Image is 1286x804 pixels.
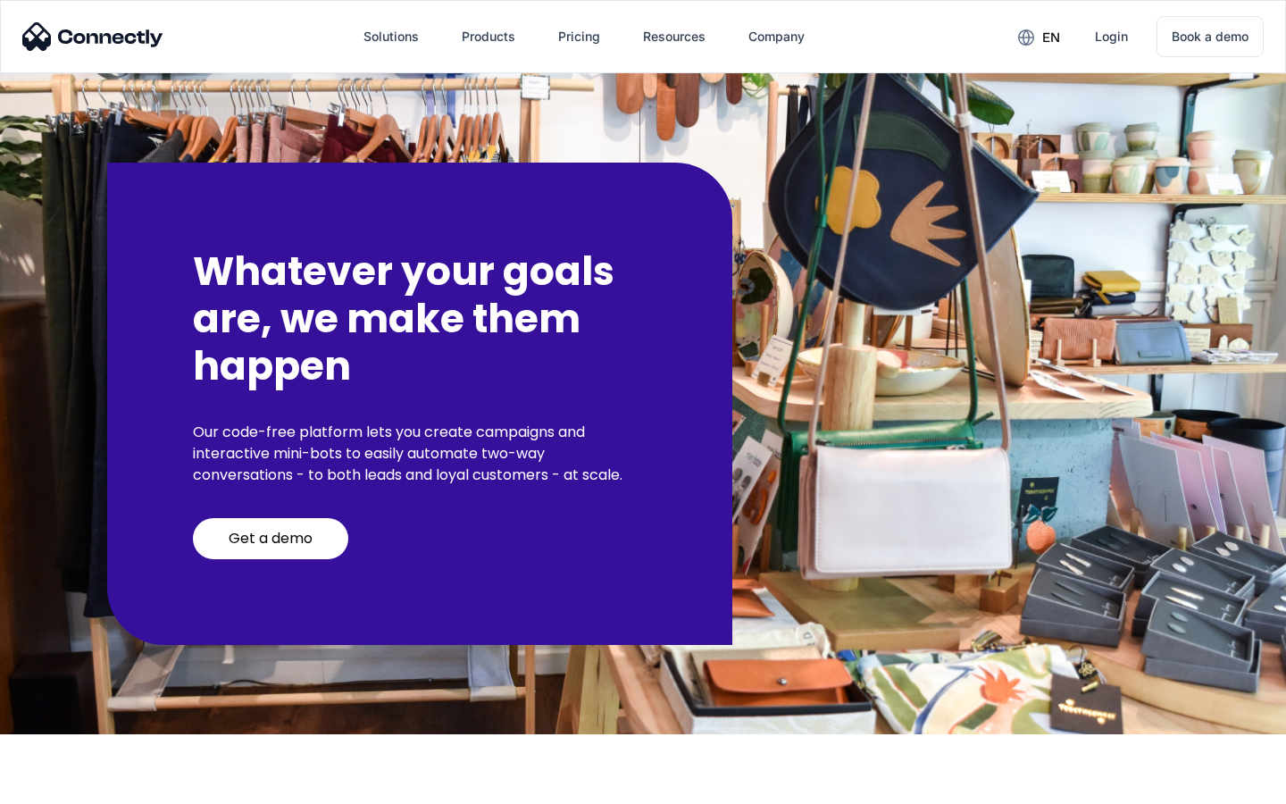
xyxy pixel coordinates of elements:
[363,24,419,49] div: Solutions
[544,15,614,58] a: Pricing
[36,773,107,798] ul: Language list
[1157,16,1264,57] a: Book a demo
[229,530,313,548] div: Get a demo
[193,518,348,559] a: Get a demo
[558,24,600,49] div: Pricing
[1042,25,1060,50] div: en
[1081,15,1142,58] a: Login
[1095,24,1128,49] div: Login
[18,773,107,798] aside: Language selected: English
[193,248,647,389] h2: Whatever your goals are, we make them happen
[22,22,163,51] img: Connectly Logo
[643,24,706,49] div: Resources
[748,24,805,49] div: Company
[462,24,515,49] div: Products
[193,422,647,486] p: Our code-free platform lets you create campaigns and interactive mini-bots to easily automate two...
